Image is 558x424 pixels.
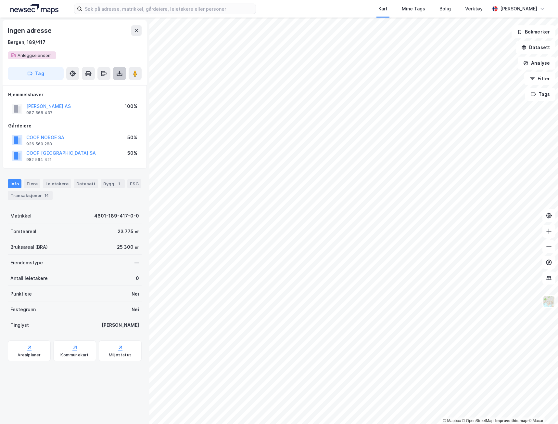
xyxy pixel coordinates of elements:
[10,321,29,329] div: Tinglyst
[109,352,132,358] div: Miljøstatus
[94,212,139,220] div: 4601-189-417-0-0
[26,157,52,162] div: 982 594 421
[512,25,555,38] button: Bokmerker
[402,5,425,13] div: Mine Tags
[60,352,89,358] div: Kommunekart
[8,38,45,46] div: Bergen, 189/417
[8,122,141,130] div: Gårdeiere
[132,306,139,313] div: Nei
[26,110,53,115] div: 987 568 437
[43,192,50,199] div: 14
[8,191,53,200] div: Transaksjoner
[8,91,141,99] div: Hjemmelshaver
[10,306,36,313] div: Festegrunn
[118,228,139,235] div: 23 775 ㎡
[526,393,558,424] iframe: Chat Widget
[378,5,387,13] div: Kart
[526,393,558,424] div: Kontrollprogram for chat
[127,179,141,188] div: ESG
[125,102,137,110] div: 100%
[102,321,139,329] div: [PERSON_NAME]
[18,352,41,358] div: Arealplaner
[8,67,64,80] button: Tag
[525,88,555,101] button: Tags
[74,179,98,188] div: Datasett
[10,243,48,251] div: Bruksareal (BRA)
[8,179,21,188] div: Info
[8,25,53,36] div: Ingen adresse
[43,179,71,188] div: Leietakere
[10,259,43,267] div: Eiendomstype
[443,418,461,423] a: Mapbox
[500,5,537,13] div: [PERSON_NAME]
[10,4,58,14] img: logo.a4113a55bc3d86da70a041830d287a7e.svg
[465,5,483,13] div: Verktøy
[132,290,139,298] div: Nei
[24,179,40,188] div: Eiere
[10,228,36,235] div: Tomteareal
[524,72,555,85] button: Filter
[136,274,139,282] div: 0
[516,41,555,54] button: Datasett
[518,57,555,70] button: Analyse
[116,180,122,187] div: 1
[495,418,527,423] a: Improve this map
[134,259,139,267] div: —
[10,212,32,220] div: Matrikkel
[26,141,52,147] div: 936 560 288
[462,418,494,423] a: OpenStreetMap
[117,243,139,251] div: 25 300 ㎡
[127,149,137,157] div: 50%
[439,5,451,13] div: Bolig
[10,274,48,282] div: Antall leietakere
[101,179,125,188] div: Bygg
[127,134,137,141] div: 50%
[82,4,256,14] input: Søk på adresse, matrikkel, gårdeiere, leietakere eller personer
[543,295,555,308] img: Z
[10,290,32,298] div: Punktleie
